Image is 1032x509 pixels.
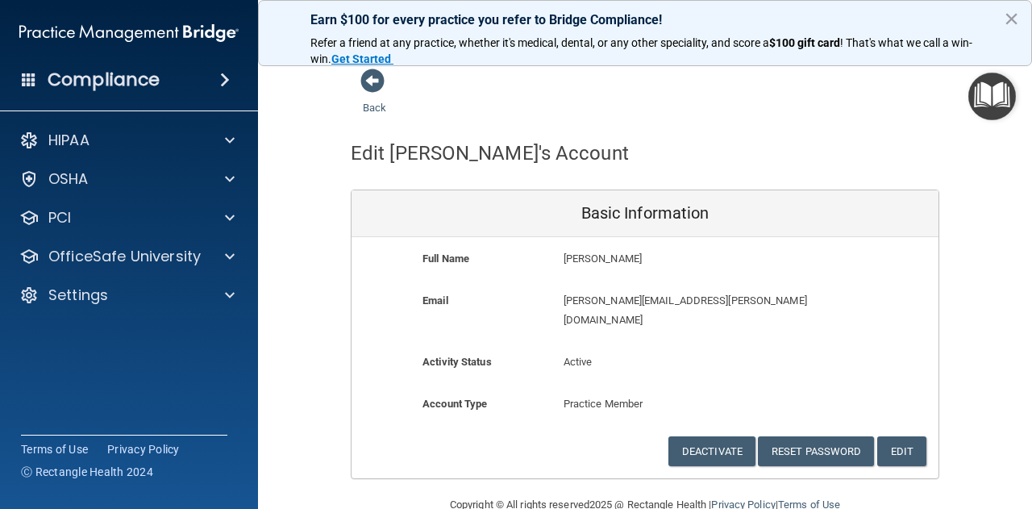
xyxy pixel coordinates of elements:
p: Practice Member [564,394,727,414]
img: PMB logo [19,17,239,49]
a: OSHA [19,169,235,189]
a: OfficeSafe University [19,247,235,266]
p: [PERSON_NAME] [564,249,821,269]
a: Get Started [331,52,393,65]
span: ! That's what we call a win-win. [310,36,972,65]
b: Activity Status [422,356,492,368]
h4: Compliance [48,69,160,91]
b: Full Name [422,252,469,265]
span: Refer a friend at any practice, whether it's medical, dental, or any other speciality, and score a [310,36,769,49]
p: Earn $100 for every practice you refer to Bridge Compliance! [310,12,980,27]
span: Ⓒ Rectangle Health 2024 [21,464,153,480]
p: Settings [48,286,108,305]
h4: Edit [PERSON_NAME]'s Account [351,143,629,164]
a: HIPAA [19,131,235,150]
button: Deactivate [668,436,755,466]
p: OfficeSafe University [48,247,201,266]
p: Active [564,353,727,372]
a: Settings [19,286,235,305]
a: Terms of Use [21,441,88,457]
b: Account Type [422,398,487,410]
button: Open Resource Center [968,73,1016,120]
button: Reset Password [758,436,874,466]
div: Basic Information [352,190,938,237]
a: Back [363,82,386,114]
strong: Get Started [331,52,391,65]
strong: $100 gift card [769,36,840,49]
button: Edit [877,436,926,466]
button: Close [1004,6,1019,31]
a: Privacy Policy [107,441,180,457]
a: PCI [19,208,235,227]
p: OSHA [48,169,89,189]
p: [PERSON_NAME][EMAIL_ADDRESS][PERSON_NAME][DOMAIN_NAME] [564,291,821,330]
p: HIPAA [48,131,89,150]
b: Email [422,294,448,307]
p: PCI [48,208,71,227]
